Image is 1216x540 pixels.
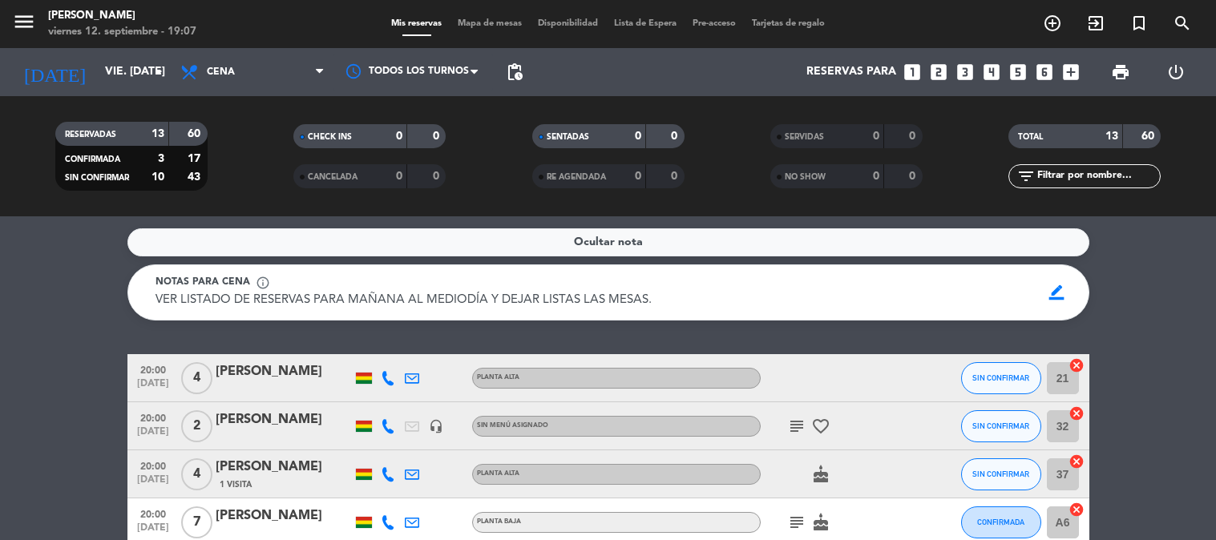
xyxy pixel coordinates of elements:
span: TOTAL [1018,133,1043,141]
span: VER LISTADO DE RESERVAS PARA MAÑANA AL MEDIODÍA Y DEJAR LISTAS LAS MESAS. [156,294,652,306]
i: cancel [1069,502,1085,518]
strong: 0 [909,131,919,142]
strong: 10 [151,171,164,183]
span: Lista de Espera [606,19,685,28]
strong: 60 [1141,131,1157,142]
strong: 0 [671,171,681,182]
span: pending_actions [505,62,524,82]
button: menu [12,10,36,39]
span: 20:00 [133,360,173,378]
span: info_outline [256,276,270,290]
strong: 17 [188,153,204,164]
span: Planta baja [477,518,521,525]
span: SERVIDAS [785,133,824,141]
span: Mapa de mesas [450,19,530,28]
button: SIN CONFIRMAR [961,362,1041,394]
i: search [1173,14,1192,33]
span: SENTADAS [547,133,589,141]
i: favorite_border [811,417,830,436]
i: looks_one [902,62,923,83]
i: power_settings_new [1166,62,1186,82]
strong: 0 [635,171,641,182]
i: add_box [1060,62,1081,83]
i: headset_mic [429,419,443,433]
div: LOG OUT [1149,48,1204,96]
strong: 0 [873,171,879,182]
span: CHECK INS [308,133,352,141]
span: border_color [1041,277,1073,308]
i: subject [787,513,806,532]
span: SIN CONFIRMAR [972,421,1029,430]
i: subject [787,417,806,436]
strong: 0 [873,131,879,142]
i: filter_list [1016,167,1036,186]
span: print [1111,62,1130,82]
strong: 0 [433,131,442,142]
div: [PERSON_NAME] [48,8,196,24]
strong: 0 [396,131,402,142]
span: CANCELADA [308,173,358,181]
span: Mis reservas [383,19,450,28]
span: SIN CONFIRMAR [65,174,129,182]
i: cake [811,513,830,532]
i: cancel [1069,357,1085,373]
strong: 0 [433,171,442,182]
span: Sin menú asignado [477,422,548,429]
span: 20:00 [133,408,173,426]
span: 1 Visita [220,478,252,491]
span: NO SHOW [785,173,826,181]
i: looks_6 [1034,62,1055,83]
i: cancel [1069,405,1085,421]
div: [PERSON_NAME] [216,506,352,526]
span: 20:00 [133,456,173,474]
span: RESERVADAS [65,131,116,139]
i: looks_5 [1008,62,1028,83]
span: [DATE] [133,474,173,493]
span: SIN CONFIRMAR [972,469,1029,478]
i: looks_4 [981,62,1002,83]
button: CONFIRMADA [961,506,1041,538]
span: CONFIRMADA [65,155,120,163]
span: CONFIRMADA [977,518,1024,526]
i: exit_to_app [1086,14,1105,33]
input: Filtrar por nombre... [1036,167,1160,185]
strong: 13 [1105,131,1118,142]
div: [PERSON_NAME] [216,457,352,478]
i: looks_two [928,62,949,83]
span: RE AGENDADA [547,173,606,181]
span: Notas para cena [156,275,250,291]
i: turned_in_not [1129,14,1149,33]
span: 20:00 [133,504,173,522]
div: [PERSON_NAME] [216,409,352,430]
span: Reservas para [806,66,896,79]
i: looks_3 [955,62,976,83]
div: [PERSON_NAME] [216,361,352,382]
span: Disponibilidad [530,19,606,28]
span: Planta alta [477,374,519,381]
span: 7 [181,506,212,538]
strong: 60 [188,128,204,139]
strong: 0 [635,131,641,142]
span: Ocultar nota [574,233,643,252]
span: 4 [181,362,212,394]
i: add_circle_outline [1043,14,1062,33]
strong: 0 [909,171,919,182]
span: [DATE] [133,378,173,397]
strong: 0 [396,171,402,182]
button: SIN CONFIRMAR [961,458,1041,490]
span: 4 [181,458,212,490]
strong: 13 [151,128,164,139]
span: Planta alta [477,470,519,477]
span: Cena [207,66,235,78]
button: SIN CONFIRMAR [961,410,1041,442]
i: menu [12,10,36,34]
span: Tarjetas de regalo [744,19,833,28]
span: [DATE] [133,426,173,445]
span: SIN CONFIRMAR [972,373,1029,382]
i: [DATE] [12,54,97,90]
i: cancel [1069,453,1085,469]
strong: 3 [158,153,164,164]
div: viernes 12. septiembre - 19:07 [48,24,196,40]
i: cake [811,465,830,484]
strong: 0 [671,131,681,142]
